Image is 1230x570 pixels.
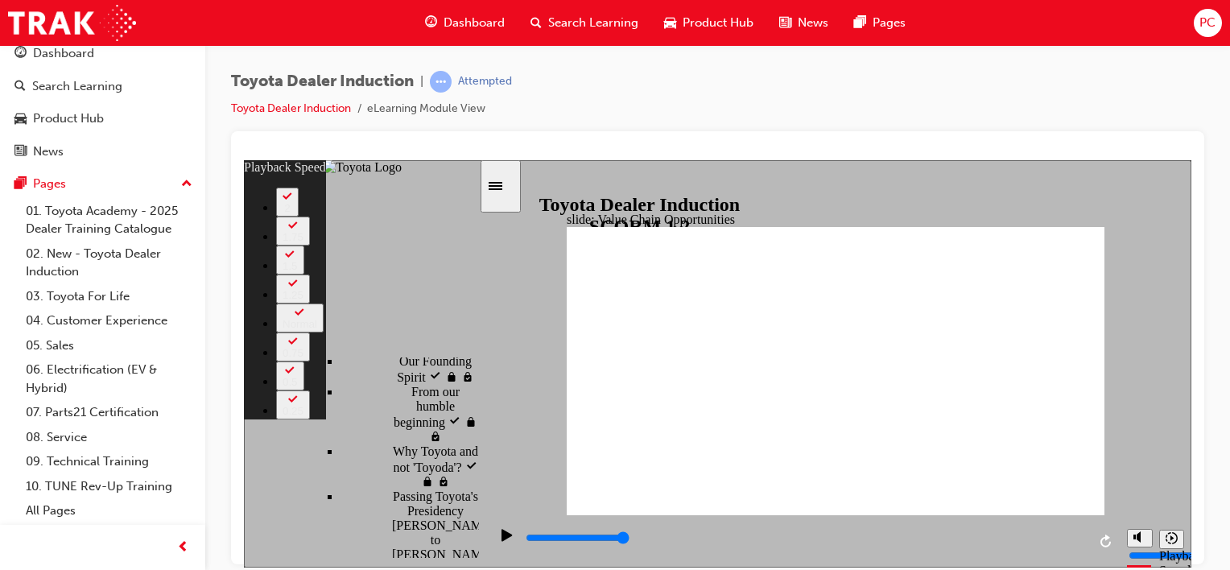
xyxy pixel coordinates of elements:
input: slide progress [282,371,386,384]
a: news-iconNews [766,6,841,39]
div: 0.75 [39,187,60,199]
span: car-icon [14,112,27,126]
div: Dashboard [33,44,94,63]
div: Pages [33,175,66,193]
span: Dashboard [444,14,505,32]
button: Playback speed [915,370,940,389]
a: 07. Parts21 Certification [19,400,199,425]
div: 2 [39,42,48,54]
a: Toyota Dealer Induction [231,101,351,115]
a: 08. Service [19,425,199,450]
span: News [798,14,828,32]
div: Our Founding Spirit [97,194,235,225]
span: search-icon [14,80,26,94]
span: Passing Toyota's Presidency [PERSON_NAME] to [PERSON_NAME] [148,329,250,401]
span: | [420,72,423,91]
span: Product Hub [683,14,753,32]
div: 0.25 [39,245,60,257]
button: Pages [6,169,199,199]
div: 1.75 [39,71,60,83]
a: Search Learning [6,72,199,101]
div: Search Learning [32,77,122,96]
div: Passing Toyota's Presidency Akio Toyoda to Koji Sato [97,329,235,418]
li: eLearning Module View [367,100,485,118]
span: pages-icon [14,177,27,192]
span: car-icon [664,13,676,33]
button: Normal [32,143,80,172]
div: playback controls [245,355,875,407]
a: Product Hub [6,104,199,134]
span: up-icon [181,174,192,195]
button: 1.75 [32,56,66,85]
a: search-iconSearch Learning [518,6,651,39]
a: All Pages [19,498,199,523]
button: 2 [32,27,55,56]
a: 09. Technical Training [19,449,199,474]
a: 01. Toyota Academy - 2025 Dealer Training Catalogue [19,199,199,242]
button: Play (Ctrl+Alt+P) [245,368,272,395]
div: Playback Speed [915,389,939,418]
a: 06. Electrification (EV & Hybrid) [19,357,199,400]
div: Product Hub [33,109,104,128]
span: Search Learning [548,14,638,32]
a: 10. TUNE Rev-Up Training [19,474,199,499]
button: Replay (Ctrl+Alt+R) [851,370,875,394]
span: news-icon [14,145,27,159]
input: volume [885,389,989,402]
div: From our humble beginning [97,225,235,284]
div: Normal [39,158,73,170]
a: 03. Toyota For Life [19,284,199,309]
div: Why Toyota and not 'Toyoda'? [97,284,235,329]
button: 0.5 [32,201,60,230]
a: pages-iconPages [841,6,918,39]
span: Pages [873,14,906,32]
span: guage-icon [425,13,437,33]
span: news-icon [779,13,791,33]
span: pages-icon [854,13,866,33]
button: 0.25 [32,230,66,259]
button: DashboardSearch LearningProduct HubNews [6,35,199,169]
span: search-icon [530,13,542,33]
a: 02. New - Toyota Dealer Induction [19,242,199,284]
span: PC [1199,14,1216,32]
button: 0.75 [32,172,66,201]
span: prev-icon [177,538,189,558]
a: car-iconProduct Hub [651,6,766,39]
span: learningRecordVerb_ATTEMPT-icon [430,71,452,93]
a: 04. Customer Experience [19,308,199,333]
div: 1.25 [39,129,60,141]
button: 1.25 [32,114,66,143]
div: misc controls [875,355,939,407]
a: News [6,137,199,167]
button: PC [1194,9,1222,37]
a: guage-iconDashboard [412,6,518,39]
div: 0.5 [39,216,54,228]
a: Dashboard [6,39,199,68]
img: Trak [8,5,136,41]
button: 1.5 [32,85,60,114]
span: guage-icon [14,47,27,61]
a: 05. Sales [19,333,199,358]
button: Mute (Ctrl+Alt+M) [883,369,909,387]
div: Attempted [458,74,512,89]
div: 1.5 [39,100,54,112]
span: Toyota Dealer Induction [231,72,414,91]
div: News [33,142,64,161]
